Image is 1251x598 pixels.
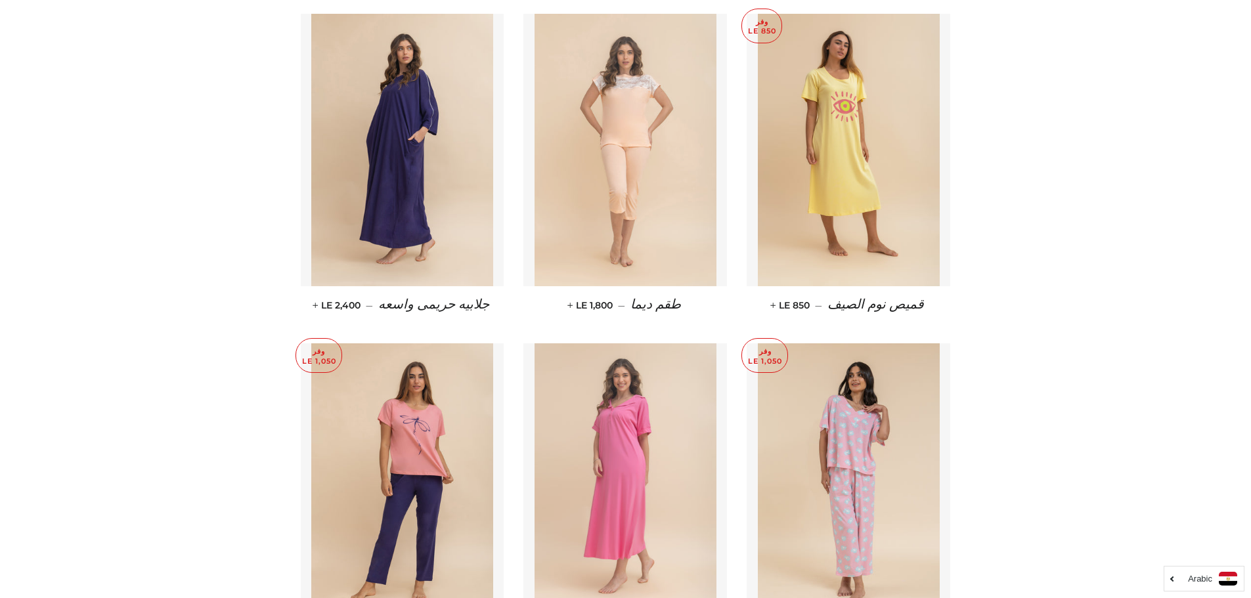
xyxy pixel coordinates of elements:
a: Arabic [1171,572,1237,586]
span: طقم ديما [630,297,681,312]
span: — [618,299,625,311]
a: جلابيه حريمى واسعه — LE 2,400 [301,286,504,324]
span: — [366,299,373,311]
span: LE 850 [773,299,810,311]
p: وفر LE 1,050 [742,339,787,372]
span: قميص نوم الصيف [827,297,924,312]
a: قميص نوم الصيف — LE 850 [747,286,950,324]
span: LE 2,400 [315,299,361,311]
span: جلابيه حريمى واسعه [378,297,489,312]
i: Arabic [1188,574,1212,583]
a: طقم ديما — LE 1,800 [523,286,727,324]
p: وفر LE 1,050 [296,339,341,372]
p: وفر LE 850 [742,9,781,43]
span: — [815,299,822,311]
span: LE 1,800 [570,299,613,311]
